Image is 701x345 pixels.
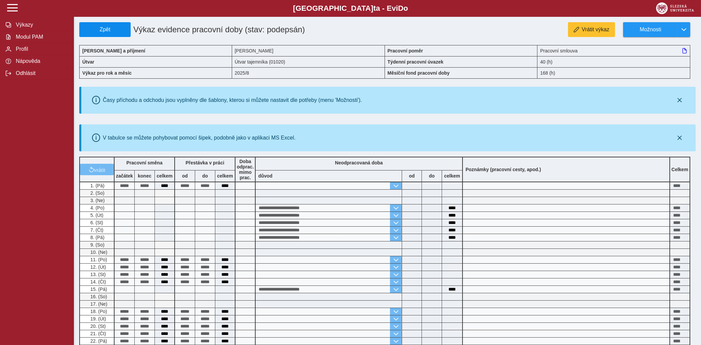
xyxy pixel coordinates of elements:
span: 8. (Pá) [89,235,104,240]
b: Týdenní pracovní úvazek [388,59,444,65]
span: 2. (So) [89,190,104,196]
b: Pracovní směna [126,160,162,165]
span: 17. (Ne) [89,301,107,307]
div: 168 (h) [537,67,690,79]
div: 40 (h) [537,56,690,67]
span: 21. (Čt) [89,331,106,336]
div: 2025/8 [232,67,385,79]
span: 7. (Čt) [89,227,103,233]
button: Vrátit výkaz [568,22,615,37]
b: celkem [155,173,174,179]
b: Výkaz pro rok a měsíc [82,70,132,76]
b: Měsíční fond pracovní doby [388,70,450,76]
b: celkem [215,173,235,179]
span: 16. (So) [89,294,107,299]
b: od [402,173,422,179]
span: 12. (Út) [89,264,106,270]
span: Možnosti [629,27,672,33]
span: Výkazy [14,22,68,28]
span: Vrátit výkaz [582,27,609,33]
b: začátek [115,173,134,179]
button: Možnosti [623,22,677,37]
span: 6. (St) [89,220,103,225]
div: Časy příchodu a odchodu jsou vyplněny dle šablony, kterou si můžete nastavit dle potřeby (menu 'M... [103,97,362,103]
b: do [195,173,215,179]
h1: Výkaz evidence pracovní doby (stav: podepsán) [131,22,336,37]
span: D [398,4,403,12]
span: t [373,4,376,12]
b: Útvar [82,59,94,65]
b: Přestávka v práci [185,160,224,165]
b: [GEOGRAPHIC_DATA] a - Evi [20,4,681,13]
span: 5. (Út) [89,213,103,218]
b: důvod [258,173,272,179]
b: Pracovní poměr [388,48,423,53]
b: Celkem [671,167,688,172]
span: Odhlásit [14,70,68,76]
b: celkem [442,173,462,179]
span: 14. (Čt) [89,279,106,284]
button: Zpět [79,22,131,37]
span: 15. (Pá) [89,286,107,292]
div: V tabulce se můžete pohybovat pomocí šipek, podobně jako v aplikaci MS Excel. [103,135,296,141]
img: logo_web_su.png [656,2,694,14]
b: Doba odprac. mimo prac. [237,159,254,180]
b: konec [135,173,155,179]
div: Pracovní smlouva [537,45,690,56]
b: Poznámky (pracovní cesty, apod.) [463,167,544,172]
b: od [175,173,195,179]
span: Zpět [82,27,128,33]
span: 19. (Út) [89,316,106,321]
button: vrátit [80,164,114,175]
span: 13. (St) [89,272,106,277]
div: [PERSON_NAME] [232,45,385,56]
span: Profil [14,46,68,52]
span: 1. (Pá) [89,183,104,188]
b: [PERSON_NAME] a příjmení [82,48,145,53]
div: Útvar tajemníka (01020) [232,56,385,67]
span: o [403,4,408,12]
b: Neodpracovaná doba [335,160,383,165]
span: 9. (So) [89,242,104,247]
span: 10. (Ne) [89,250,107,255]
span: Modul PAM [14,34,68,40]
span: 3. (Ne) [89,198,105,203]
span: 4. (Po) [89,205,104,210]
span: Nápověda [14,58,68,64]
b: do [422,173,442,179]
span: 11. (Po) [89,257,107,262]
span: 18. (Po) [89,309,107,314]
span: 20. (St) [89,323,106,329]
span: 22. (Pá) [89,338,107,344]
span: vrátit [94,167,105,172]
